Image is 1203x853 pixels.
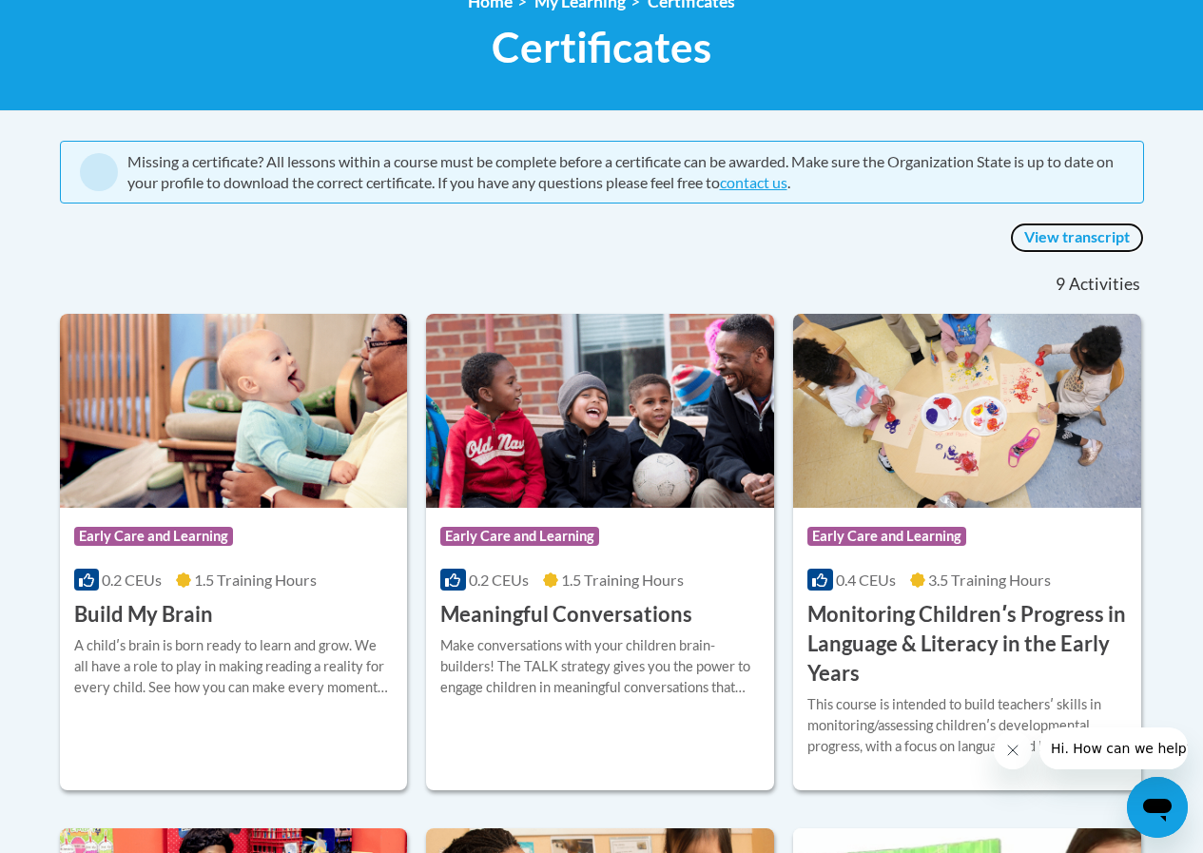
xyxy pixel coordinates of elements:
span: 0.2 CEUs [469,571,529,589]
a: contact us [720,173,787,191]
h3: Build My Brain [74,600,213,630]
span: Certificates [492,22,711,72]
span: Hi. How can we help? [11,13,154,29]
span: 0.4 CEUs [836,571,896,589]
a: View transcript [1010,223,1144,253]
span: 1.5 Training Hours [194,571,317,589]
a: Course LogoEarly Care and Learning0.4 CEUs3.5 Training Hours Monitoring Childrenʹs Progress in La... [793,314,1141,790]
div: A childʹs brain is born ready to learn and grow. We all have a role to play in making reading a r... [74,635,394,698]
h3: Meaningful Conversations [440,600,692,630]
div: Make conversations with your children brain-builders! The TALK strategy gives you the power to en... [440,635,760,698]
img: Course Logo [793,314,1141,508]
iframe: Button to launch messaging window [1127,777,1188,838]
span: 9 [1056,274,1065,295]
h3: Monitoring Childrenʹs Progress in Language & Literacy in the Early Years [807,600,1127,688]
iframe: Close message [994,731,1032,769]
a: Course LogoEarly Care and Learning0.2 CEUs1.5 Training Hours Meaningful ConversationsMake convers... [426,314,774,790]
span: Early Care and Learning [807,527,966,546]
div: This course is intended to build teachersʹ skills in monitoring/assessing childrenʹs developmenta... [807,694,1127,757]
iframe: Message from company [1039,727,1188,769]
img: Course Logo [60,314,408,508]
span: Early Care and Learning [74,527,233,546]
span: 1.5 Training Hours [561,571,684,589]
img: Course Logo [426,314,774,508]
span: Early Care and Learning [440,527,599,546]
span: 0.2 CEUs [102,571,162,589]
span: 3.5 Training Hours [928,571,1051,589]
a: Course LogoEarly Care and Learning0.2 CEUs1.5 Training Hours Build My BrainA childʹs brain is bor... [60,314,408,790]
span: Activities [1069,274,1140,295]
div: Missing a certificate? All lessons within a course must be complete before a certificate can be a... [127,151,1124,193]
